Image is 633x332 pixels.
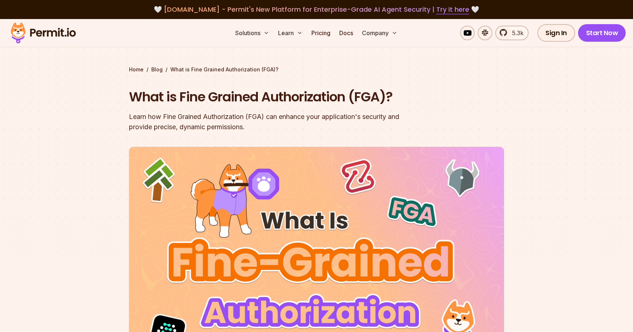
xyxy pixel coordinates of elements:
button: Learn [275,26,306,40]
a: Pricing [308,26,333,40]
span: 5.3k [508,29,523,37]
a: Docs [336,26,356,40]
a: Try it here [436,5,469,14]
a: Sign In [537,24,575,42]
a: 5.3k [495,26,529,40]
a: Home [129,66,144,73]
button: Solutions [232,26,272,40]
div: Learn how Fine Grained Authorization (FGA) can enhance your application's security and provide pr... [129,112,410,132]
h1: What is Fine Grained Authorization (FGA)? [129,88,410,106]
span: [DOMAIN_NAME] - Permit's New Platform for Enterprise-Grade AI Agent Security | [164,5,469,14]
div: / / [129,66,504,73]
div: 🤍 🤍 [18,4,615,15]
a: Blog [151,66,163,73]
button: Company [359,26,400,40]
img: Permit logo [7,20,79,45]
a: Start Now [578,24,626,42]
